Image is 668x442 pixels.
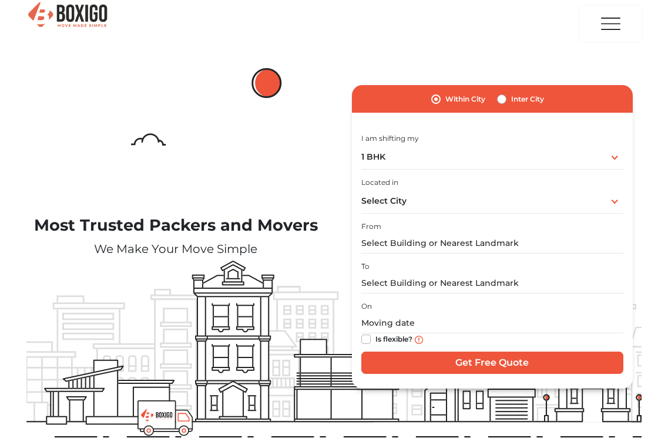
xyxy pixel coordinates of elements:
input: Select Building or Nearest Landmark [361,233,623,254]
p: We Make Your Move Simple [26,240,325,258]
input: Moving date [361,313,623,333]
img: Boxigo [26,1,109,29]
img: boxigo_prackers_and_movers_truck [137,400,193,436]
label: To [361,261,370,272]
label: I am shifting my [361,133,419,144]
label: Inter City [511,92,544,106]
label: From [361,221,381,232]
span: Select City [361,195,407,206]
img: move_date_info [415,336,423,344]
span: 1 BHK [361,151,385,162]
h1: Most Trusted Packers and Movers [26,216,325,235]
label: On [361,301,372,312]
img: menu [599,6,622,41]
label: Located in [361,177,398,188]
input: Get Free Quote [361,352,623,374]
label: Is flexible? [375,332,412,345]
label: Within City [445,92,485,106]
input: Select Building or Nearest Landmark [361,273,623,293]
